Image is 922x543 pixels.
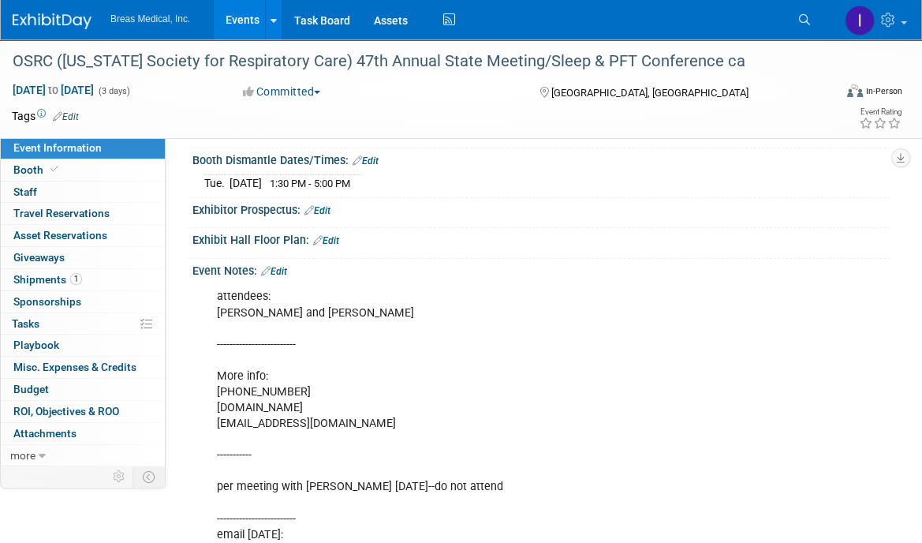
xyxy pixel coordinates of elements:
span: 1:30 PM - 5:00 PM [270,178,350,189]
span: [DATE] [DATE] [12,83,95,97]
img: ExhibitDay [13,13,91,29]
span: Budget [13,383,49,395]
span: Tasks [12,317,39,330]
a: Edit [353,155,379,167]
a: Budget [1,379,165,400]
span: Playbook [13,339,59,351]
a: Edit [53,111,79,122]
button: Committed [237,84,327,99]
a: Booth [1,159,165,181]
span: Shipments [13,273,82,286]
a: Attachments [1,423,165,444]
span: Breas Medical, Inc. [110,13,190,24]
a: Sponsorships [1,291,165,313]
span: 1 [70,273,82,285]
img: Format-Inperson.png [847,84,863,97]
span: Travel Reservations [13,207,110,219]
a: Edit [313,235,339,246]
span: [GEOGRAPHIC_DATA], [GEOGRAPHIC_DATA] [551,87,748,99]
span: more [10,449,35,462]
span: Misc. Expenses & Credits [13,361,136,373]
div: Exhibitor Prospectus: [192,198,890,219]
span: Giveaways [13,251,65,264]
a: Edit [304,205,330,216]
div: Exhibit Hall Floor Plan: [192,228,890,249]
div: Event Rating [859,108,901,116]
a: more [1,445,165,466]
span: Attachments [13,427,77,440]
td: Tags [12,108,79,124]
span: Event Information [13,141,102,154]
div: Event Notes: [192,259,890,279]
a: Giveaways [1,247,165,268]
a: Playbook [1,335,165,356]
a: Tasks [1,313,165,335]
span: Staff [13,185,37,198]
span: (3 days) [97,86,130,96]
a: Staff [1,182,165,203]
span: ROI, Objectives & ROO [13,405,119,418]
span: Asset Reservations [13,229,107,242]
i: Booth reservation complete [50,165,58,174]
td: Personalize Event Tab Strip [106,466,133,487]
a: Event Information [1,137,165,159]
td: [DATE] [230,175,262,192]
div: Booth Dismantle Dates/Times: [192,148,890,169]
div: Event Format [763,82,902,106]
img: Inga Dolezar [845,6,875,36]
span: Booth [13,163,62,176]
a: Misc. Expenses & Credits [1,357,165,378]
span: to [46,84,61,96]
a: Asset Reservations [1,225,165,246]
a: Edit [261,266,287,277]
td: Tue. [204,175,230,192]
div: OSRC ([US_STATE] Society for Respiratory Care) 47th Annual State Meeting/Sleep & PFT Conference ca [7,47,816,76]
a: Shipments1 [1,269,165,290]
span: Sponsorships [13,295,81,308]
div: In-Person [865,85,902,97]
a: Travel Reservations [1,203,165,224]
td: Toggle Event Tabs [133,466,166,487]
a: ROI, Objectives & ROO [1,401,165,422]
